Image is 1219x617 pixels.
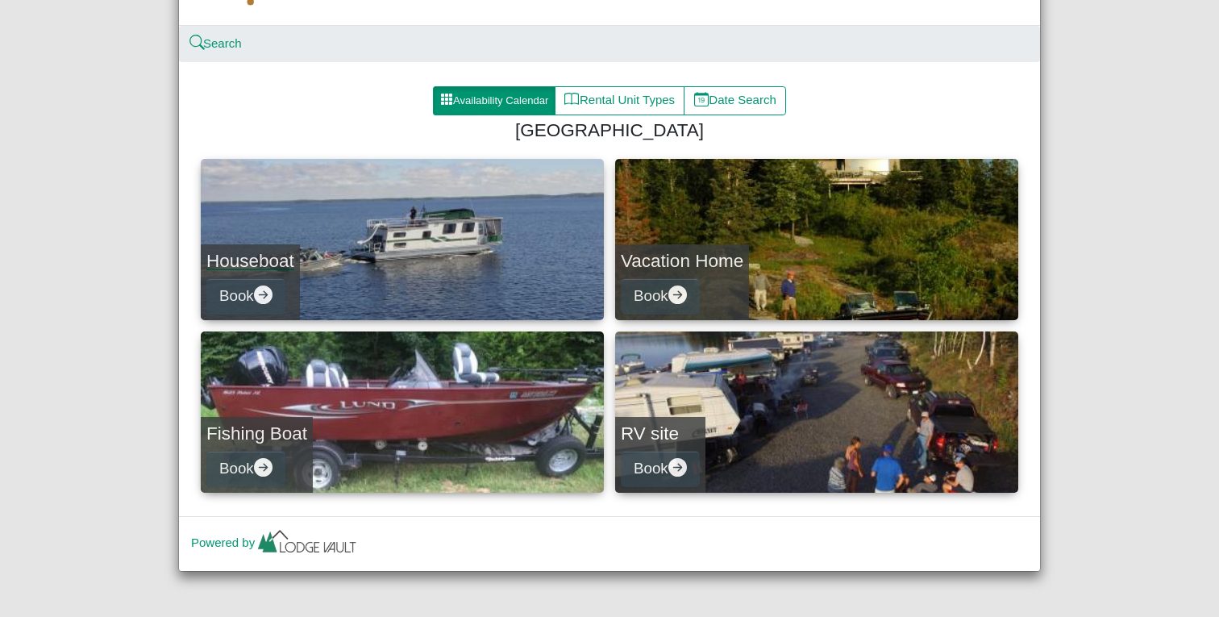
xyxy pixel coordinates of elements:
svg: grid3x3 gap fill [440,93,453,106]
button: grid3x3 gap fillAvailability Calendar [433,86,555,115]
h4: Houseboat [206,250,294,272]
svg: arrow right circle fill [254,458,273,477]
svg: book [564,92,580,107]
button: bookRental Unit Types [555,86,684,115]
img: lv-small.ca335149.png [255,526,360,561]
h4: Fishing Boat [206,423,307,444]
h4: RV site [621,423,700,444]
button: calendar dateDate Search [684,86,786,115]
a: searchSearch [191,36,242,50]
h4: Vacation Home [621,250,743,272]
svg: arrow right circle fill [668,458,687,477]
button: Bookarrow right circle fill [206,278,285,315]
svg: calendar date [694,92,709,107]
button: Bookarrow right circle fill [621,278,700,315]
svg: arrow right circle fill [668,286,687,304]
svg: arrow right circle fill [254,286,273,304]
svg: search [191,37,203,49]
button: Bookarrow right circle fill [621,451,700,487]
h4: [GEOGRAPHIC_DATA] [207,119,1012,141]
a: Powered by [191,536,360,549]
button: Bookarrow right circle fill [206,451,285,487]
